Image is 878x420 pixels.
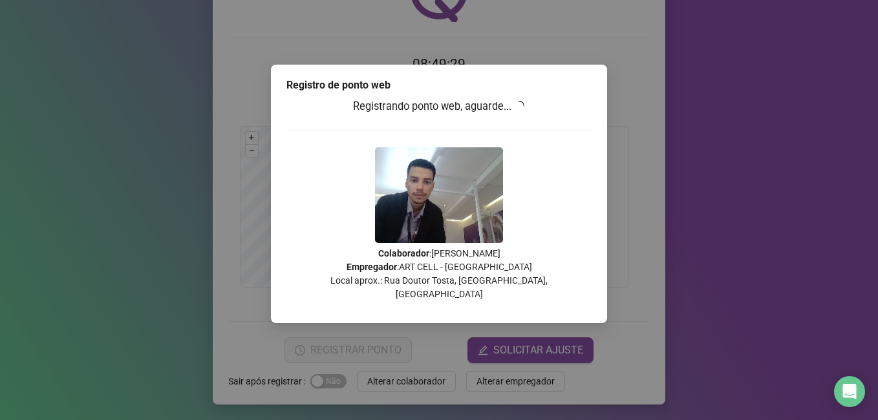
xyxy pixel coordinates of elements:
[347,262,397,272] strong: Empregador
[286,78,592,93] div: Registro de ponto web
[378,248,429,258] strong: Colaborador
[286,247,592,301] p: : [PERSON_NAME] : ART CELL - [GEOGRAPHIC_DATA] Local aprox.: Rua Doutor Tosta, [GEOGRAPHIC_DATA],...
[286,98,592,115] h3: Registrando ponto web, aguarde...
[834,376,865,407] div: Open Intercom Messenger
[375,147,503,243] img: 9k=
[514,101,524,111] span: loading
